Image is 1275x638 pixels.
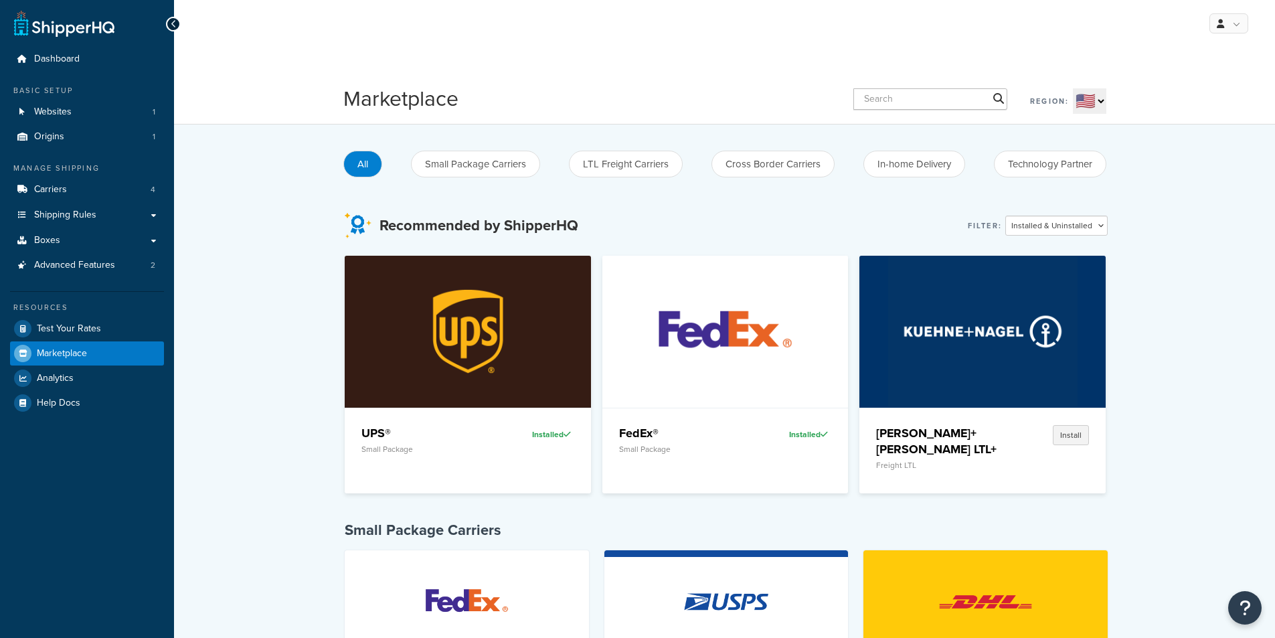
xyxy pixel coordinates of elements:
span: Analytics [37,373,74,384]
button: Install [1053,425,1089,445]
span: Dashboard [34,54,80,65]
a: FedEx®FedEx®Small PackageInstalled [602,256,849,493]
a: UPS®UPS®Small PackageInstalled [345,256,591,493]
p: Small Package [361,445,489,454]
span: Boxes [34,235,60,246]
h4: Small Package Carriers [345,520,1108,540]
a: Marketplace [10,341,164,366]
a: Boxes [10,228,164,253]
a: Test Your Rates [10,317,164,341]
h4: UPS® [361,425,489,441]
span: Carriers [34,184,67,195]
a: Origins1 [10,125,164,149]
a: Shipping Rules [10,203,164,228]
span: Advanced Features [34,260,115,271]
a: Advanced Features2 [10,253,164,278]
a: Help Docs [10,391,164,415]
div: Basic Setup [10,85,164,96]
li: Advanced Features [10,253,164,278]
a: Carriers4 [10,177,164,202]
span: 4 [151,184,155,195]
p: Small Package [619,445,746,454]
span: Marketplace [37,348,87,360]
span: 1 [153,131,155,143]
span: Help Docs [37,398,80,409]
button: Cross Border Carriers [711,151,835,177]
span: 1 [153,106,155,118]
span: Origins [34,131,64,143]
li: Carriers [10,177,164,202]
a: Kuehne+Nagel LTL+[PERSON_NAME]+[PERSON_NAME] LTL+Freight LTLInstall [859,256,1106,493]
span: Websites [34,106,72,118]
button: LTL Freight Carriers [569,151,683,177]
button: Small Package Carriers [411,151,540,177]
div: Installed [499,425,574,444]
div: Installed [756,425,831,444]
button: All [343,151,382,177]
p: Freight LTL [876,461,1003,470]
label: Region: [1030,92,1069,110]
h4: [PERSON_NAME]+[PERSON_NAME] LTL+ [876,425,1003,457]
span: 2 [151,260,155,271]
img: UPS® [373,256,563,407]
a: Dashboard [10,47,164,72]
img: Kuehne+Nagel LTL+ [888,256,1078,407]
a: Websites1 [10,100,164,125]
li: Origins [10,125,164,149]
a: Analytics [10,366,164,390]
li: Websites [10,100,164,125]
h4: FedEx® [619,425,746,441]
input: Search [853,88,1007,110]
img: FedEx® [630,256,820,407]
span: Shipping Rules [34,210,96,221]
span: Test Your Rates [37,323,101,335]
button: Technology Partner [994,151,1106,177]
button: Open Resource Center [1228,591,1262,625]
h3: Recommended by ShipperHQ [379,218,578,234]
div: Resources [10,302,164,313]
label: Filter: [968,216,1002,235]
h1: Marketplace [343,84,458,114]
button: In-home Delivery [863,151,965,177]
div: Manage Shipping [10,163,164,174]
